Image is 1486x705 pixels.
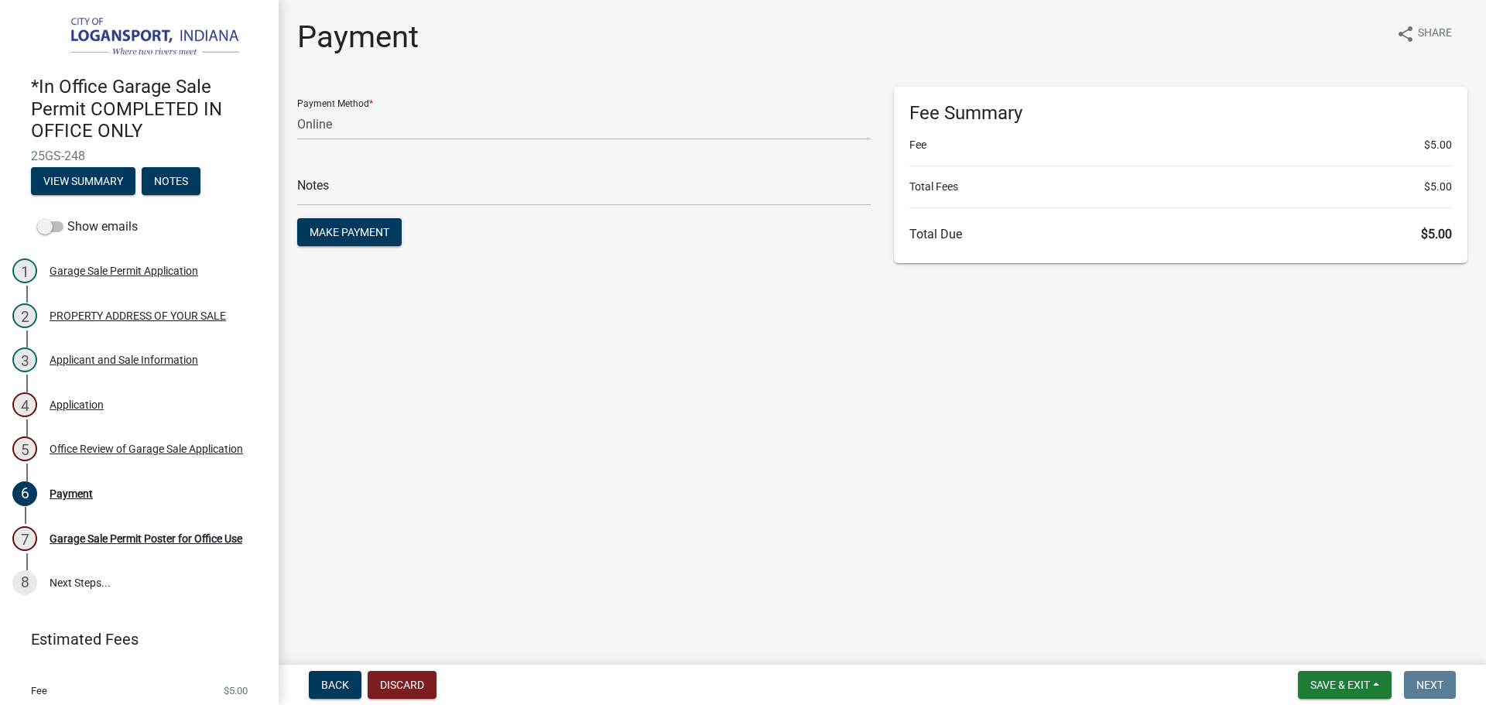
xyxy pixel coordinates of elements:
button: Discard [368,671,437,699]
span: 25GS-248 [31,149,248,163]
span: Back [321,679,349,691]
div: Application [50,399,104,410]
h1: Payment [297,19,419,56]
div: Payment [50,488,93,499]
button: Back [309,671,361,699]
button: Make Payment [297,218,402,246]
span: $5.00 [1421,227,1452,241]
wm-modal-confirm: Summary [31,176,135,188]
button: Next [1404,671,1456,699]
span: Save & Exit [1310,679,1370,691]
button: View Summary [31,167,135,195]
span: $5.00 [1424,137,1452,153]
div: 8 [12,570,37,595]
div: 1 [12,258,37,283]
span: Next [1416,679,1443,691]
div: Garage Sale Permit Poster for Office Use [50,533,242,544]
div: 4 [12,392,37,417]
a: Estimated Fees [12,624,254,655]
button: Save & Exit [1298,671,1392,699]
div: PROPERTY ADDRESS OF YOUR SALE [50,310,226,321]
div: Garage Sale Permit Application [50,265,198,276]
h6: Fee Summary [909,102,1452,125]
div: 6 [12,481,37,506]
button: shareShare [1384,19,1464,49]
wm-modal-confirm: Notes [142,176,200,188]
span: Share [1418,25,1452,43]
span: Fee [31,686,47,696]
div: 7 [12,526,37,551]
span: $5.00 [224,686,248,696]
label: Show emails [37,217,138,236]
h4: *In Office Garage Sale Permit COMPLETED IN OFFICE ONLY [31,76,266,142]
li: Total Fees [909,179,1452,195]
h6: Total Due [909,227,1452,241]
div: Office Review of Garage Sale Application [50,443,243,454]
div: Applicant and Sale Information [50,354,198,365]
div: 5 [12,436,37,461]
button: Notes [142,167,200,195]
i: share [1396,25,1415,43]
img: City of Logansport, Indiana [31,16,254,60]
div: 3 [12,347,37,372]
span: $5.00 [1424,179,1452,195]
li: Fee [909,137,1452,153]
div: 2 [12,303,37,328]
span: Make Payment [310,226,389,238]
